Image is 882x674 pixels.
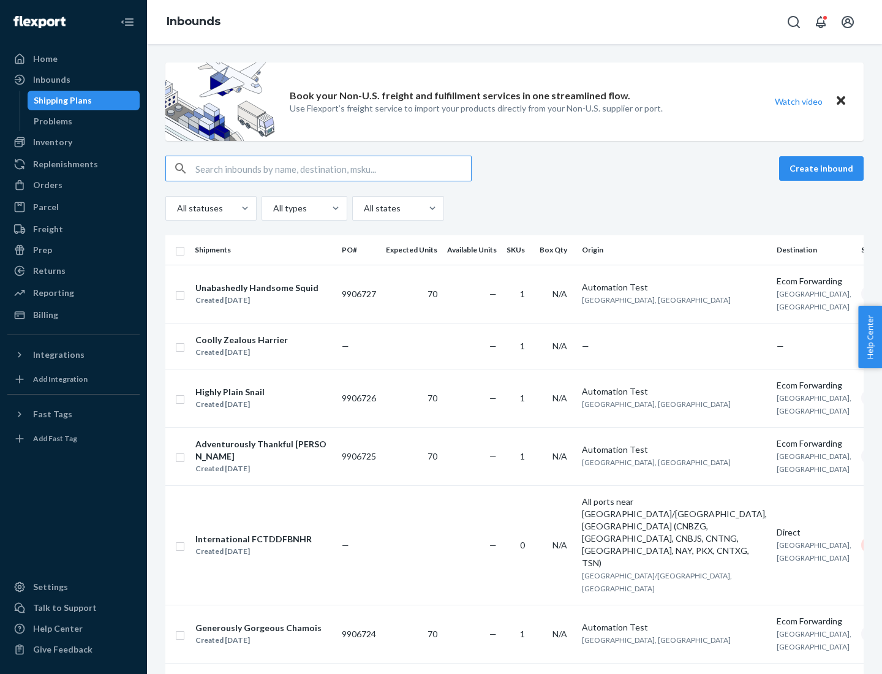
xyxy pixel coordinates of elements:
div: Integrations [33,349,85,361]
div: Reporting [33,287,74,299]
button: Close [833,93,849,110]
div: Automation Test [582,621,767,634]
span: [GEOGRAPHIC_DATA], [GEOGRAPHIC_DATA] [777,629,851,651]
p: Book your Non-U.S. freight and fulfillment services in one streamlined flow. [290,89,630,103]
div: Replenishments [33,158,98,170]
span: N/A [552,451,567,461]
button: Open Search Box [782,10,806,34]
span: [GEOGRAPHIC_DATA], [GEOGRAPHIC_DATA] [777,289,851,311]
div: Highly Plain Snail [195,386,265,398]
div: Talk to Support [33,602,97,614]
a: Billing [7,305,140,325]
button: Help Center [858,306,882,368]
span: — [777,341,784,351]
span: N/A [552,341,567,351]
a: Returns [7,261,140,281]
span: [GEOGRAPHIC_DATA]/[GEOGRAPHIC_DATA], [GEOGRAPHIC_DATA] [582,571,732,593]
button: Close Navigation [115,10,140,34]
div: All ports near [GEOGRAPHIC_DATA]/[GEOGRAPHIC_DATA], [GEOGRAPHIC_DATA] (CNBZG, [GEOGRAPHIC_DATA], ... [582,496,767,569]
span: — [489,451,497,461]
span: 70 [428,451,437,461]
span: [GEOGRAPHIC_DATA], [GEOGRAPHIC_DATA] [777,393,851,415]
div: Help Center [33,623,83,635]
div: Problems [34,115,72,127]
a: Replenishments [7,154,140,174]
div: Created [DATE] [195,634,322,646]
th: Box Qty [535,235,577,265]
span: [GEOGRAPHIC_DATA], [GEOGRAPHIC_DATA] [777,540,851,562]
span: 70 [428,393,437,403]
a: Settings [7,577,140,597]
div: Ecom Forwarding [777,379,851,392]
span: [GEOGRAPHIC_DATA], [GEOGRAPHIC_DATA] [582,458,731,467]
td: 9906725 [337,427,381,485]
span: 1 [520,451,525,461]
button: Open account menu [835,10,860,34]
a: Inbounds [7,70,140,89]
span: [GEOGRAPHIC_DATA], [GEOGRAPHIC_DATA] [582,295,731,305]
th: Origin [577,235,772,265]
p: Use Flexport’s freight service to import your products directly from your Non-U.S. supplier or port. [290,102,663,115]
span: — [342,341,349,351]
div: Inbounds [33,74,70,86]
img: Flexport logo [13,16,66,28]
div: Freight [33,223,63,235]
div: Adventurously Thankful [PERSON_NAME] [195,438,331,463]
th: PO# [337,235,381,265]
td: 9906727 [337,265,381,323]
div: Fast Tags [33,408,72,420]
div: Created [DATE] [195,346,288,358]
div: Created [DATE] [195,463,331,475]
div: Ecom Forwarding [777,275,851,287]
div: Add Integration [33,374,88,384]
button: Give Feedback [7,640,140,659]
div: Ecom Forwarding [777,615,851,627]
div: Parcel [33,201,59,213]
div: Created [DATE] [195,545,312,558]
a: Inventory [7,132,140,152]
th: Expected Units [381,235,442,265]
div: Created [DATE] [195,294,318,306]
span: N/A [552,629,567,639]
input: Search inbounds by name, destination, msku... [195,156,471,181]
span: N/A [552,393,567,403]
th: SKUs [502,235,535,265]
span: — [489,629,497,639]
div: Settings [33,581,68,593]
input: All statuses [176,202,177,214]
button: Create inbound [779,156,864,181]
span: 0 [520,540,525,550]
button: Integrations [7,345,140,365]
button: Watch video [767,93,831,110]
div: Give Feedback [33,643,92,656]
span: 1 [520,629,525,639]
a: Orders [7,175,140,195]
th: Available Units [442,235,502,265]
a: Freight [7,219,140,239]
span: [GEOGRAPHIC_DATA], [GEOGRAPHIC_DATA] [582,399,731,409]
th: Destination [772,235,856,265]
div: Created [DATE] [195,398,265,411]
a: Add Fast Tag [7,429,140,449]
span: N/A [552,289,567,299]
td: 9906726 [337,369,381,427]
a: Talk to Support [7,598,140,618]
span: [GEOGRAPHIC_DATA], [GEOGRAPHIC_DATA] [777,452,851,474]
span: [GEOGRAPHIC_DATA], [GEOGRAPHIC_DATA] [582,635,731,645]
div: Inventory [33,136,72,148]
button: Open notifications [809,10,833,34]
span: 70 [428,629,437,639]
div: Coolly Zealous Harrier [195,334,288,346]
a: Help Center [7,619,140,638]
div: Unabashedly Handsome Squid [195,282,318,294]
div: Automation Test [582,385,767,398]
span: 1 [520,289,525,299]
span: 1 [520,341,525,351]
div: Generously Gorgeous Chamois [195,622,322,634]
input: All types [272,202,273,214]
div: Home [33,53,58,65]
div: Prep [33,244,52,256]
span: — [489,289,497,299]
span: N/A [552,540,567,550]
span: — [342,540,349,550]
